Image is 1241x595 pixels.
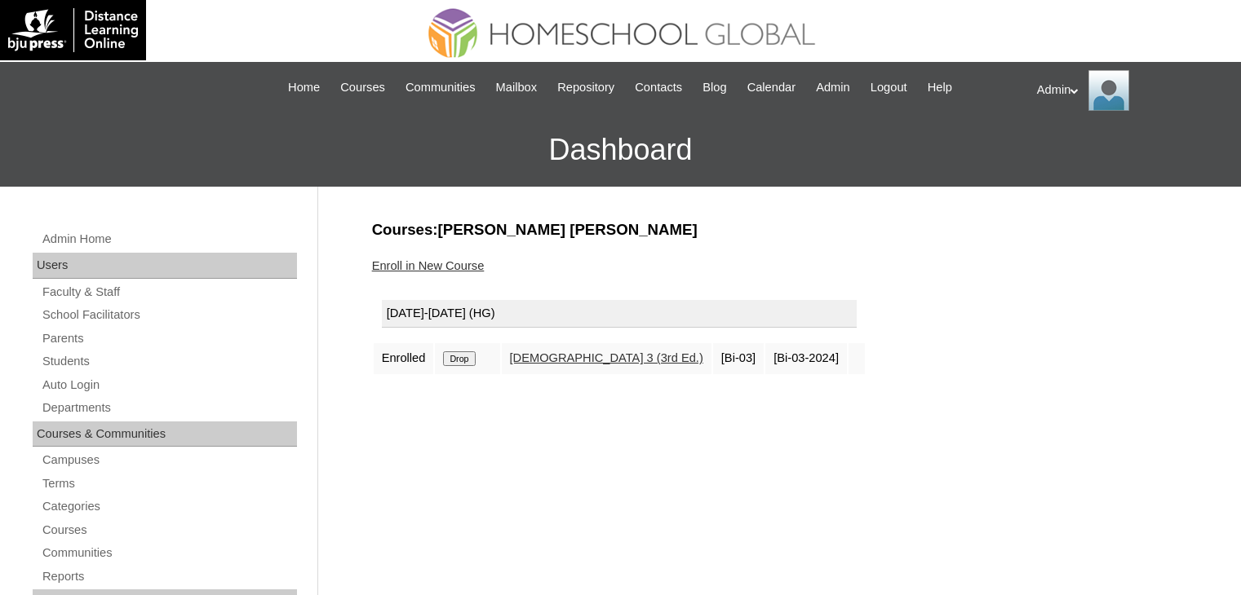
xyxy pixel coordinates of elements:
td: [Bi-03-2024] [765,343,847,374]
a: Enroll in New Course [372,259,485,272]
a: Courses [332,78,393,97]
a: Communities [397,78,484,97]
a: Departments [41,398,297,418]
a: Parents [41,328,297,349]
span: Communities [406,78,476,97]
img: logo-white.png [8,8,138,52]
span: Admin [816,78,850,97]
span: Blog [702,78,726,97]
a: Admin [808,78,858,97]
div: [DATE]-[DATE] (HG) [382,300,857,328]
a: Blog [694,78,734,97]
div: Users [33,253,297,279]
span: Repository [557,78,614,97]
span: Home [288,78,320,97]
a: Campuses [41,450,297,470]
a: Help [920,78,960,97]
a: Terms [41,474,297,494]
a: Calendar [739,78,804,97]
a: Communities [41,543,297,563]
img: Admin Homeschool Global [1088,70,1129,111]
a: Faculty & Staff [41,282,297,302]
span: Courses [340,78,385,97]
span: Contacts [635,78,682,97]
h3: Courses:[PERSON_NAME] [PERSON_NAME] [372,219,1180,240]
div: Admin [1037,70,1225,111]
a: Repository [549,78,623,97]
a: School Facilitators [41,305,297,325]
span: Logout [871,78,907,97]
td: Enrolled [374,343,434,374]
input: Drop [443,351,475,366]
div: Courses & Communities [33,421,297,447]
a: Reports [41,566,297,587]
a: Home [280,78,328,97]
a: Mailbox [488,78,546,97]
a: Courses [41,520,297,540]
span: Calendar [747,78,796,97]
a: Categories [41,496,297,517]
span: Mailbox [496,78,538,97]
span: Help [928,78,952,97]
h3: Dashboard [8,113,1233,187]
a: Auto Login [41,375,297,395]
a: [DEMOGRAPHIC_DATA] 3 (3rd Ed.) [510,351,703,364]
a: Contacts [627,78,690,97]
a: Logout [862,78,915,97]
td: [Bi-03] [713,343,764,374]
a: Students [41,351,297,372]
a: Admin Home [41,229,297,249]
